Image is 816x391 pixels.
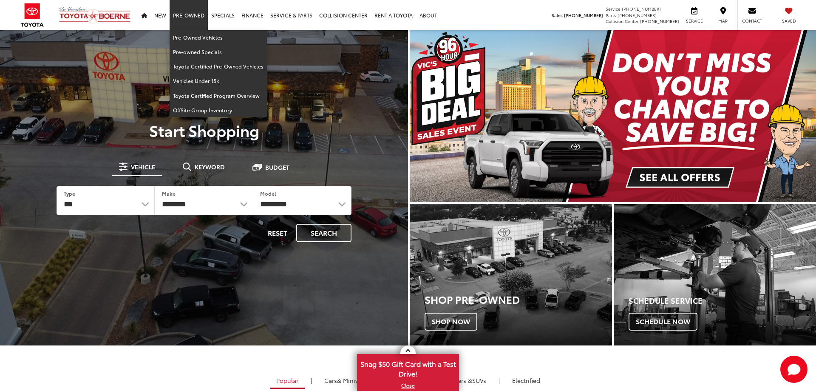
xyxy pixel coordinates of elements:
button: Search [296,224,351,242]
a: Vehicles Under 15k [170,74,267,88]
span: Saved [779,18,798,24]
img: Vic Vaughan Toyota of Boerne [59,6,131,24]
a: Toyota Certified Pre-Owned Vehicles [170,59,267,74]
a: Toyota Certified Program Overview [170,88,267,103]
section: Carousel section with vehicle pictures - may contain disclaimers. [410,30,816,202]
span: [PHONE_NUMBER] [618,12,657,18]
a: OffSite Group Inventory [170,103,267,117]
div: Toyota [614,204,816,345]
div: carousel slide number 1 of 1 [410,30,816,202]
span: Service [606,6,620,12]
span: Map [714,18,732,24]
span: Sales [552,12,563,18]
span: [PHONE_NUMBER] [640,18,679,24]
div: Toyota [410,204,612,345]
li: | [309,376,314,385]
a: Cars [318,373,372,388]
button: Toggle Chat Window [780,356,807,383]
span: [PHONE_NUMBER] [564,12,603,18]
a: Pre-Owned Vehicles [170,30,267,45]
label: Type [64,190,75,197]
span: [PHONE_NUMBER] [622,6,661,12]
h4: Schedule Service [629,297,816,305]
svg: Start Chat [780,356,807,383]
span: Collision Center [606,18,639,24]
span: Parts [606,12,616,18]
a: SUVs [428,373,493,388]
a: Electrified [506,373,547,388]
a: Popular [270,373,305,389]
button: Reset [261,224,295,242]
span: Vehicle [131,164,155,170]
a: Schedule Service Schedule Now [614,204,816,345]
a: Pre-owned Specials [170,45,267,59]
span: Snag $50 Gift Card with a Test Drive! [358,355,458,381]
p: Start Shopping [36,122,372,139]
span: Service [685,18,704,24]
span: Budget [265,164,289,170]
span: Keyword [195,164,225,170]
span: Shop Now [425,313,477,331]
img: Big Deal Sales Event [410,30,816,202]
h3: Shop Pre-Owned [425,294,612,305]
span: & Minivan [337,376,365,385]
a: Shop Pre-Owned Shop Now [410,204,612,345]
label: Make [162,190,176,197]
label: Model [260,190,276,197]
span: Schedule Now [629,313,697,331]
span: Contact [742,18,762,24]
li: | [496,376,502,385]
